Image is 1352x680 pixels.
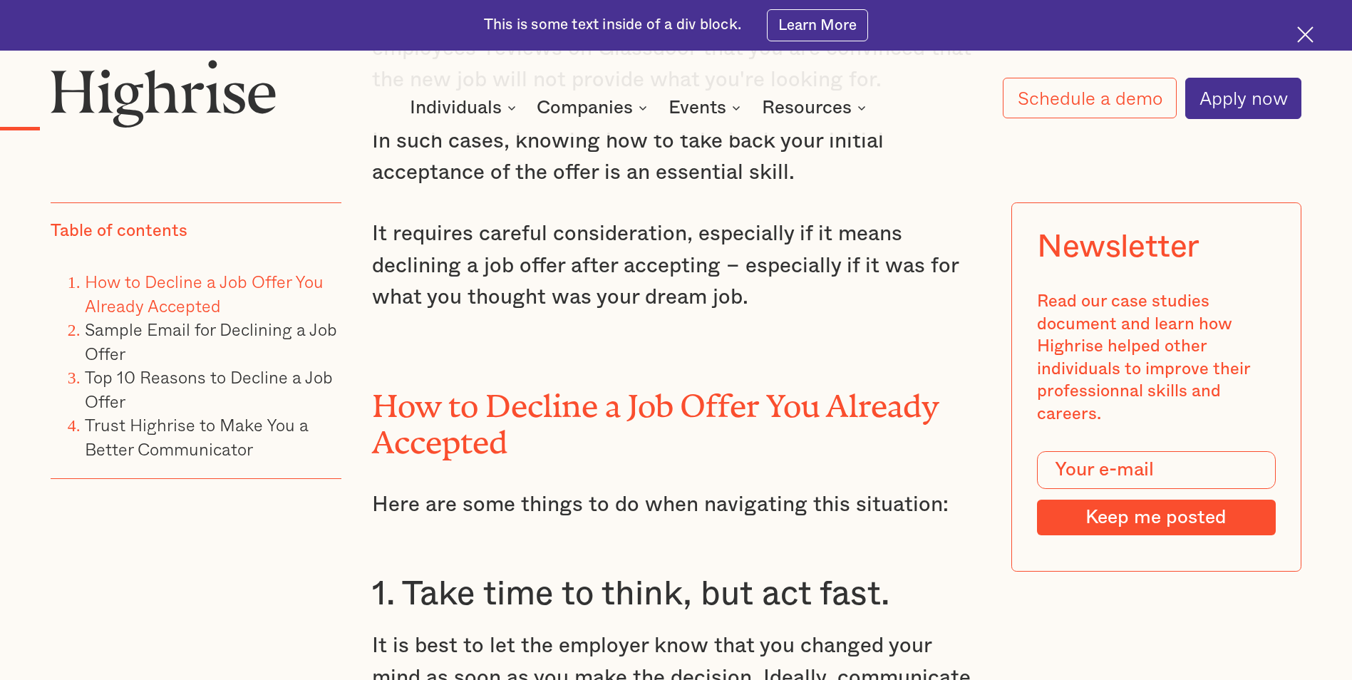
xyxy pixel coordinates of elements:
p: Here are some things to do when navigating this situation: [372,489,979,520]
div: Individuals [410,99,520,116]
h3: 1. Take time to think, but act fast. [372,573,979,615]
a: Schedule a demo [1003,78,1176,118]
div: Newsletter [1037,229,1199,266]
form: Modal Form [1037,451,1275,535]
img: Highrise logo [51,59,277,128]
p: In such cases, knowing how to take back your initial acceptance of the offer is an essential skill. [372,125,979,189]
div: Resources [762,99,870,116]
h2: How to Decline a Job Offer You Already Accepted [372,381,979,453]
img: Cross icon [1297,26,1314,43]
a: Trust Highrise to Make You a Better Communicator [85,412,309,463]
div: Events [669,99,745,116]
div: Companies [537,99,633,116]
a: Sample Email for Declining a Job Offer [85,316,337,366]
a: Apply now [1185,78,1301,119]
div: This is some text inside of a div block. [484,15,741,35]
input: Your e-mail [1037,451,1275,489]
div: Individuals [410,99,502,116]
input: Keep me posted [1037,500,1275,535]
p: It requires careful consideration, especially if it means declining a job offer after accepting –... [372,218,979,313]
a: How to Decline a Job Offer You Already Accepted [85,268,324,319]
a: Top 10 Reasons to Decline a Job Offer [85,364,333,414]
div: Table of contents [51,220,187,243]
div: Companies [537,99,651,116]
div: Events [669,99,726,116]
div: Resources [762,99,852,116]
a: Learn More [767,9,869,41]
div: Read our case studies document and learn how Highrise helped other individuals to improve their p... [1037,291,1275,426]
